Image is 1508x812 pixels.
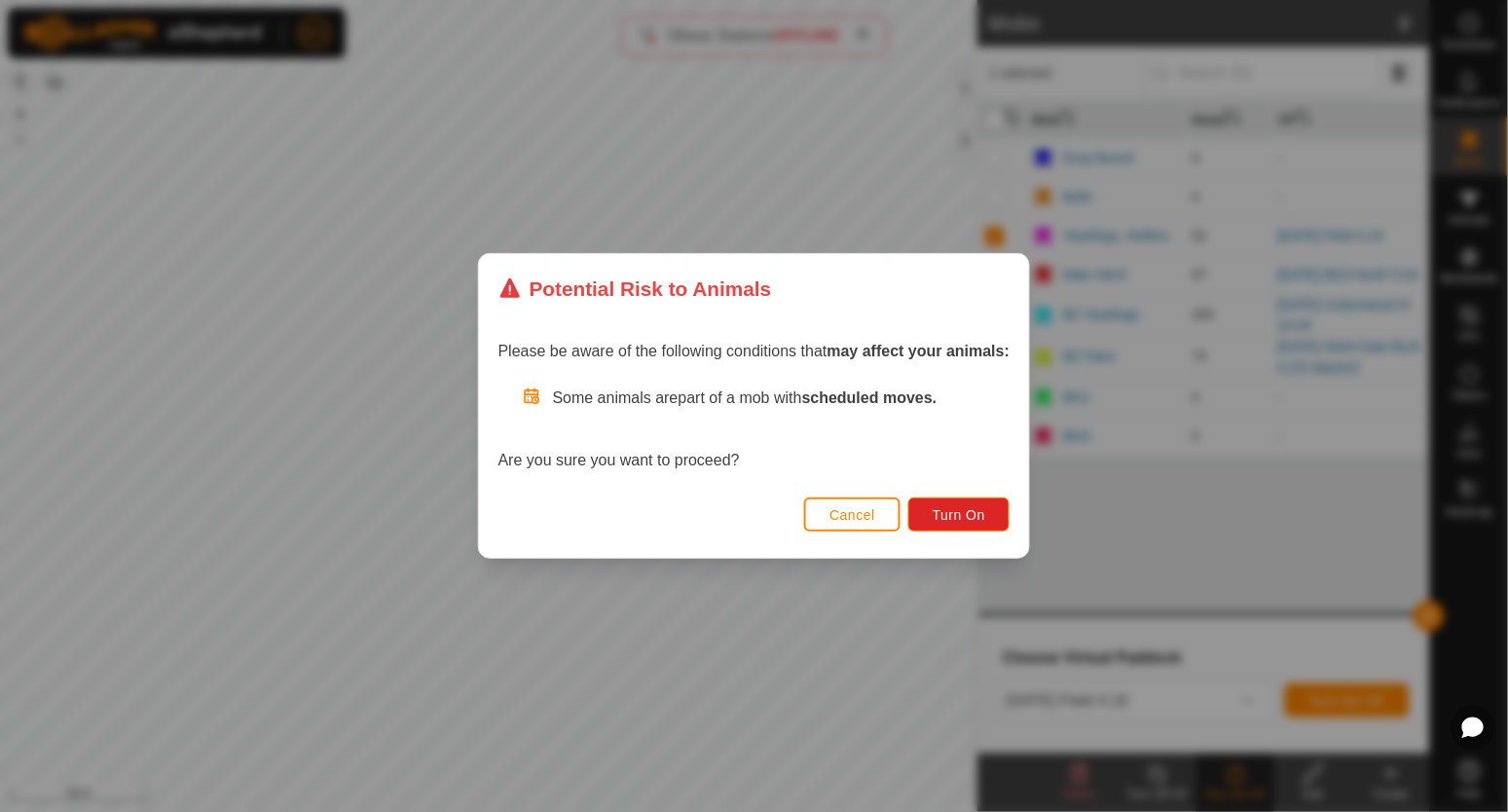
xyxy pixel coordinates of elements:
strong: may affect your animals: [828,343,1011,359]
strong: scheduled moves. [802,389,938,406]
span: Turn On [933,507,985,523]
div: Potential Risk to Animals [498,274,772,304]
span: part of a mob with [679,389,938,406]
div: Are you sure you want to proceed? [498,387,1011,472]
span: Please be aware of the following conditions that [498,343,1011,359]
p: Some animals are [553,387,1011,410]
button: Cancel [804,498,901,532]
button: Turn On [908,498,1010,532]
span: Cancel [829,507,875,523]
